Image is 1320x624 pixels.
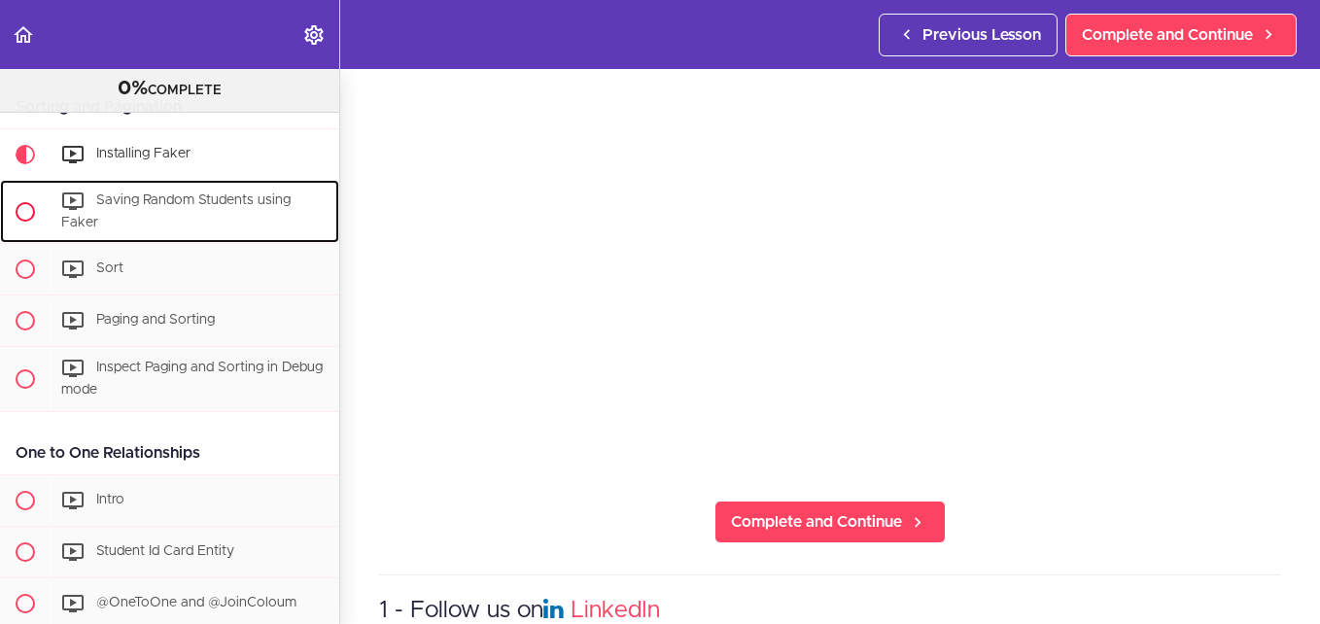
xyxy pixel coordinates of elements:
a: Complete and Continue [714,501,946,543]
span: 0% [118,79,148,98]
span: Student Id Card Entity [96,544,234,558]
span: Complete and Continue [731,510,902,534]
span: Paging and Sorting [96,314,215,328]
svg: Back to course curriculum [12,23,35,47]
span: Complete and Continue [1082,23,1253,47]
a: Previous Lesson [879,14,1058,56]
span: Previous Lesson [922,23,1041,47]
span: Saving Random Students using Faker [61,193,291,229]
span: Installing Faker [96,147,191,160]
span: Inspect Paging and Sorting in Debug mode [61,362,323,398]
span: Sort [96,262,123,276]
a: Complete and Continue [1065,14,1297,56]
a: LinkedIn [571,599,660,622]
svg: Settings Menu [302,23,326,47]
div: COMPLETE [24,77,315,102]
span: @OneToOne and @JoinColoum [96,596,296,609]
span: Intro [96,493,124,506]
